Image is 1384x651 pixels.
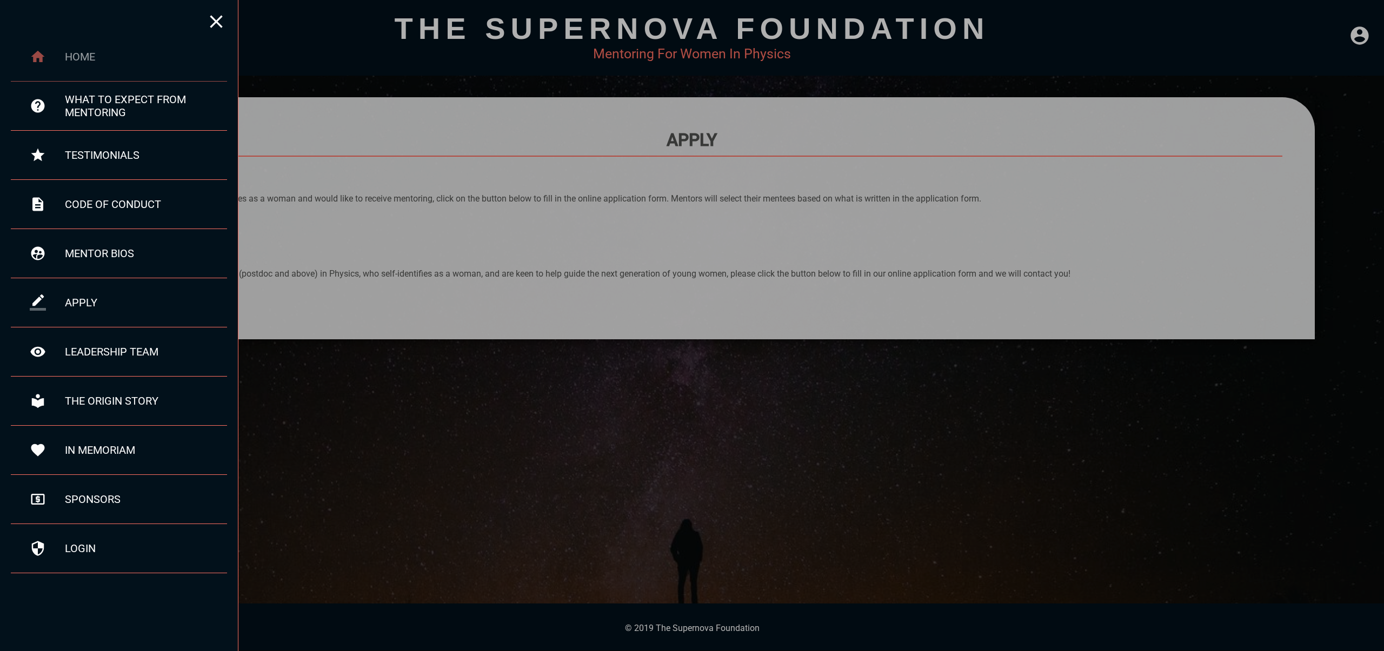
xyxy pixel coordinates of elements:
div: code of conduct [65,198,227,211]
div: home [65,50,227,63]
div: login [65,542,227,555]
div: sponsors [65,493,227,506]
div: in memoriam [65,444,227,457]
div: what to expect from mentoring [65,93,227,119]
div: mentor bios [65,247,227,260]
div: testimonials [65,149,227,162]
div: the origin story [65,394,227,407]
div: leadership team [65,345,227,358]
div: apply [65,296,227,309]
